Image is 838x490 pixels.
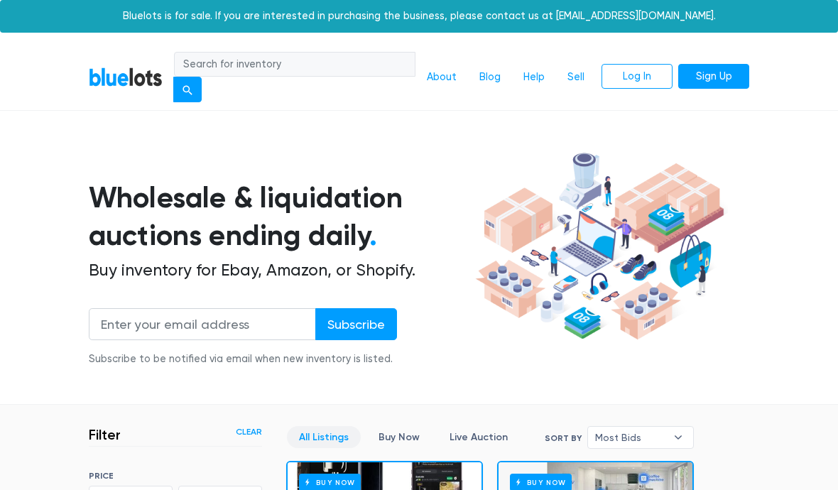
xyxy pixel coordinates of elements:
a: All Listings [287,426,361,448]
span: . [369,218,377,253]
a: Sign Up [678,64,749,89]
div: Subscribe to be notified via email when new inventory is listed. [89,352,397,367]
b: ▾ [663,427,693,448]
a: Sell [556,64,596,91]
h2: Buy inventory for Ebay, Amazon, or Shopify. [89,261,472,281]
a: Buy Now [366,426,432,448]
a: BlueLots [89,67,163,87]
input: Search for inventory [174,52,415,77]
label: Sort By [545,432,582,445]
img: hero-ee84e7d0318cb26816c560f6b4441b76977f77a177738b4e94f68c95b2b83dbb.png [472,148,728,344]
h1: Wholesale & liquidation auctions ending daily [89,179,472,254]
a: Clear [236,425,262,438]
a: About [415,64,468,91]
a: Help [512,64,556,91]
input: Enter your email address [89,308,316,340]
a: Blog [468,64,512,91]
a: Live Auction [437,426,520,448]
h6: PRICE [89,471,262,481]
a: Log In [602,64,673,89]
span: Most Bids [595,427,666,448]
h3: Filter [89,426,121,443]
input: Subscribe [315,308,397,340]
